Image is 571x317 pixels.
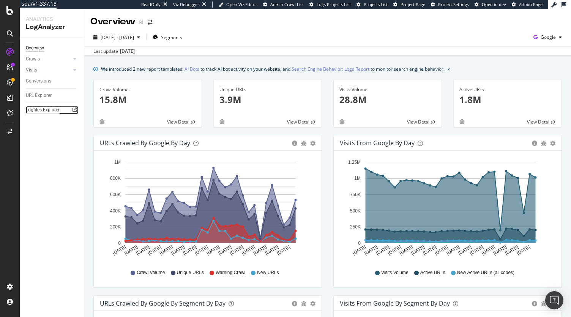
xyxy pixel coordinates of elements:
[170,244,186,256] text: [DATE]
[148,20,152,25] div: arrow-right-arrow-left
[516,244,531,256] text: [DATE]
[257,269,279,276] span: New URLs
[356,2,388,8] a: Projects List
[340,300,450,307] div: Visits from Google By Segment By Day
[317,2,351,7] span: Logs Projects List
[263,2,304,8] a: Admin Crawl List
[459,86,556,93] div: Active URLs
[226,2,257,7] span: Open Viz Editor
[541,141,546,146] div: bug
[229,244,244,256] text: [DATE]
[541,34,556,40] span: Google
[459,93,556,106] p: 1.8M
[99,119,105,124] div: bug
[219,86,316,93] div: Unique URLs
[90,31,143,43] button: [DATE] - [DATE]
[26,23,78,32] div: LogAnalyzer
[101,65,445,73] div: We introduced 2 new report templates: to track AI bot activity on your website, and to monitor se...
[364,2,388,7] span: Projects List
[407,119,433,125] span: View Details
[393,2,425,8] a: Project Page
[469,244,484,256] text: [DATE]
[446,63,452,74] button: close banner
[26,92,79,100] a: URL Explorer
[340,157,553,262] svg: A chart.
[110,176,121,181] text: 800K
[340,139,415,147] div: Visits from Google by day
[301,301,306,306] div: bug
[177,269,204,276] span: Unique URLs
[310,301,315,306] div: gear
[354,176,361,181] text: 1M
[26,44,79,52] a: Overview
[219,2,257,8] a: Open Viz Editor
[216,269,245,276] span: Warning Crawl
[110,192,121,197] text: 600K
[287,119,313,125] span: View Details
[139,19,145,26] div: SL
[410,244,426,256] text: [DATE]
[339,119,345,124] div: bug
[492,244,508,256] text: [DATE]
[26,15,78,23] div: Analytics
[541,301,546,306] div: bug
[459,119,465,124] div: bug
[375,244,390,256] text: [DATE]
[182,244,197,256] text: [DATE]
[114,160,121,165] text: 1M
[159,244,174,256] text: [DATE]
[26,92,52,100] div: URL Explorer
[550,141,555,146] div: gear
[264,244,279,256] text: [DATE]
[112,244,127,256] text: [DATE]
[206,244,221,256] text: [DATE]
[99,93,196,106] p: 15.8M
[339,93,436,106] p: 28.8M
[118,241,121,246] text: 0
[358,241,361,246] text: 0
[482,2,506,7] span: Open in dev
[93,65,562,73] div: info banner
[339,86,436,93] div: Visits Volume
[90,15,136,28] div: Overview
[481,244,496,256] text: [DATE]
[252,244,268,256] text: [DATE]
[457,269,514,276] span: New Active URLs (all codes)
[26,55,40,63] div: Crawls
[100,157,313,262] svg: A chart.
[292,301,297,306] div: circle-info
[147,244,162,256] text: [DATE]
[301,141,306,146] div: bug
[161,34,182,41] span: Segments
[185,65,199,73] a: AI Bots
[545,291,563,309] div: Open Intercom Messenger
[26,66,71,74] a: Visits
[350,208,361,214] text: 500K
[26,55,71,63] a: Crawls
[100,300,226,307] div: URLs Crawled by Google By Segment By Day
[387,244,402,256] text: [DATE]
[194,244,209,256] text: [DATE]
[399,244,414,256] text: [DATE]
[292,141,297,146] div: circle-info
[173,2,200,8] div: Viz Debugger:
[26,77,51,85] div: Conversions
[401,2,425,7] span: Project Page
[434,244,449,256] text: [DATE]
[431,2,469,8] a: Project Settings
[241,244,256,256] text: [DATE]
[26,66,37,74] div: Visits
[457,244,472,256] text: [DATE]
[348,160,361,165] text: 1.25M
[350,192,361,197] text: 750K
[135,244,150,256] text: [DATE]
[99,86,196,93] div: Crawl Volume
[292,65,369,73] a: Search Engine Behavior: Logs Report
[530,31,565,43] button: Google
[141,2,162,8] div: ReadOnly:
[420,269,445,276] span: Active URLs
[270,2,304,7] span: Admin Crawl List
[93,48,135,55] div: Last update
[110,224,121,230] text: 200K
